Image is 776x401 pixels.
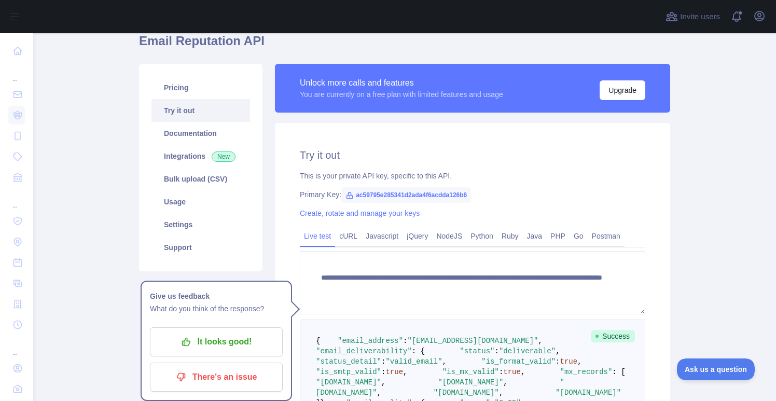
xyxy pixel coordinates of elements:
[495,347,499,355] span: :
[316,378,381,386] span: "[DOMAIN_NAME]"
[481,357,556,366] span: "is_format_valid"
[300,148,645,162] h2: Try it out
[612,368,625,376] span: : [
[341,187,471,203] span: ac59795e285341d2ada4f6acdda126b6
[316,337,320,345] span: {
[503,368,521,376] span: true
[591,330,635,342] span: Success
[546,228,570,244] a: PHP
[560,368,613,376] span: "mx_records"
[442,368,499,376] span: "is_mx_valid"
[570,228,588,244] a: Go
[300,209,420,217] a: Create, rotate and manage your keys
[407,337,538,345] span: "[EMAIL_ADDRESS][DOMAIN_NAME]"
[403,228,432,244] a: jQuery
[381,357,385,366] span: :
[381,378,385,386] span: ,
[316,357,381,366] span: "status_detail"
[151,76,250,99] a: Pricing
[8,336,25,357] div: ...
[556,347,560,355] span: ,
[385,357,442,366] span: "valid_email"
[377,389,381,397] span: ,
[151,99,250,122] a: Try it out
[403,368,407,376] span: ,
[316,368,381,376] span: "is_smtp_valid"
[460,347,494,355] span: "status"
[499,347,556,355] span: "deliverable"
[466,228,497,244] a: Python
[338,337,403,345] span: "email_address"
[556,357,560,366] span: :
[150,302,283,315] p: What do you think of the response?
[300,228,335,244] a: Live test
[300,89,503,100] div: You are currently on a free plan with limited features and usage
[151,236,250,259] a: Support
[300,189,645,200] div: Primary Key:
[403,337,407,345] span: :
[680,11,720,23] span: Invite users
[677,358,755,380] iframe: Toggle Customer Support
[503,378,507,386] span: ,
[362,228,403,244] a: Javascript
[538,337,543,345] span: ,
[151,190,250,213] a: Usage
[499,368,503,376] span: :
[8,62,25,83] div: ...
[212,151,235,162] span: New
[523,228,547,244] a: Java
[663,8,722,25] button: Invite users
[151,168,250,190] a: Bulk upload (CSV)
[381,368,385,376] span: :
[151,122,250,145] a: Documentation
[150,290,283,302] h1: Give us feedback
[432,228,466,244] a: NodeJS
[438,378,503,386] span: "[DOMAIN_NAME]"
[412,347,425,355] span: : {
[560,357,578,366] span: true
[499,389,503,397] span: ,
[442,357,447,366] span: ,
[316,347,412,355] span: "email_deliverability"
[300,77,503,89] div: Unlock more calls and features
[577,357,581,366] span: ,
[588,228,625,244] a: Postman
[335,228,362,244] a: cURL
[151,145,250,168] a: Integrations New
[151,213,250,236] a: Settings
[434,389,499,397] span: "[DOMAIN_NAME]"
[139,33,670,58] h1: Email Reputation API
[556,389,621,397] span: "[DOMAIN_NAME]"
[497,228,523,244] a: Ruby
[521,368,525,376] span: ,
[300,171,645,181] div: This is your private API key, specific to this API.
[385,368,403,376] span: true
[600,80,645,100] button: Upgrade
[8,189,25,210] div: ...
